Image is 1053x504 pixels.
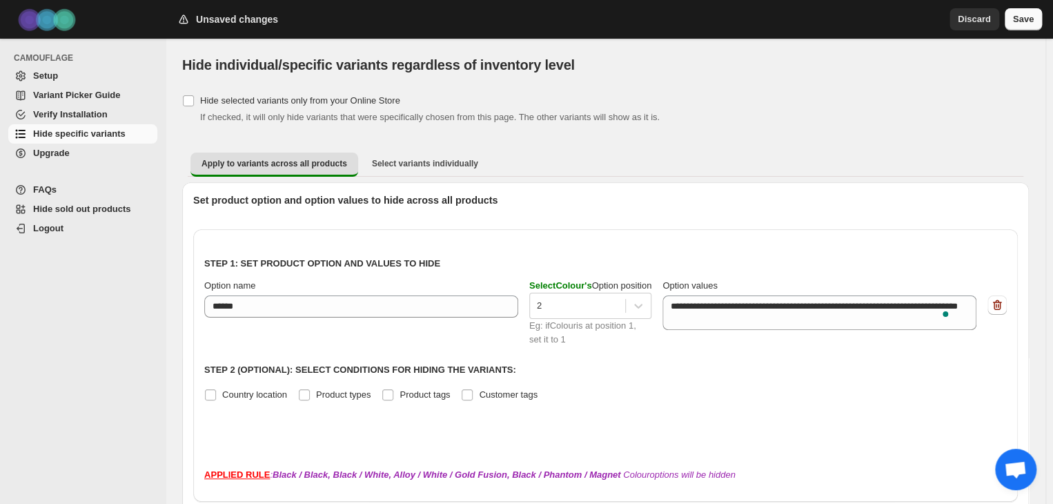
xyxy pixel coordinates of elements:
[204,363,1007,377] p: Step 2 (Optional): Select conditions for hiding the variants:
[372,158,478,169] span: Select variants individually
[8,86,157,105] a: Variant Picker Guide
[8,200,157,219] a: Hide sold out products
[529,319,651,347] div: Eg: if Colour is at position 1, set it to 1
[33,109,108,119] span: Verify Installation
[201,158,347,169] span: Apply to variants across all products
[995,449,1036,490] a: Open chat
[14,52,159,64] span: CAMOUFLAGE
[152,81,233,90] div: Keywords by Traffic
[200,112,660,122] span: If checked, it will only hide variants that were specifically chosen from this page. The other va...
[479,389,538,400] span: Customer tags
[33,70,58,81] span: Setup
[33,90,120,100] span: Variant Picker Guide
[33,148,70,158] span: Upgrade
[529,280,651,291] span: Option position
[36,36,152,47] div: Domain: [DOMAIN_NAME]
[662,280,718,291] span: Option values
[22,22,33,33] img: logo_orange.svg
[193,193,1018,207] p: Set product option and option values to hide across all products
[200,95,400,106] span: Hide selected variants only from your Online Store
[8,66,157,86] a: Setup
[37,80,48,91] img: tab_domain_overview_orange.svg
[33,204,131,214] span: Hide sold out products
[182,57,575,72] span: Hide individual/specific variants regardless of inventory level
[196,12,278,26] h2: Unsaved changes
[361,153,489,175] button: Select variants individually
[8,144,157,163] a: Upgrade
[204,280,255,291] span: Option name
[8,124,157,144] a: Hide specific variants
[33,223,63,233] span: Logout
[273,469,620,480] b: Black / Black, Black / White, Alloy / White / Gold Fusion, Black / Phantom / Magnet
[52,81,124,90] div: Domain Overview
[33,184,57,195] span: FAQs
[222,389,287,400] span: Country location
[137,80,148,91] img: tab_keywords_by_traffic_grey.svg
[8,180,157,200] a: FAQs
[204,257,1007,271] p: Step 1: Set product option and values to hide
[39,22,68,33] div: v 4.0.25
[190,153,358,177] button: Apply to variants across all products
[22,36,33,47] img: website_grey.svg
[1013,12,1034,26] span: Save
[8,219,157,238] a: Logout
[958,12,991,26] span: Discard
[33,128,126,139] span: Hide specific variants
[316,389,371,400] span: Product types
[662,295,974,330] textarea: To enrich screen reader interactions, please activate Accessibility in Grammarly extension settings
[400,389,450,400] span: Product tags
[204,468,1007,482] div: : Colour options will be hidden
[204,469,270,480] strong: APPLIED RULE
[1005,8,1042,30] button: Save
[949,8,999,30] button: Discard
[529,280,592,291] span: Select Colour 's
[8,105,157,124] a: Verify Installation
